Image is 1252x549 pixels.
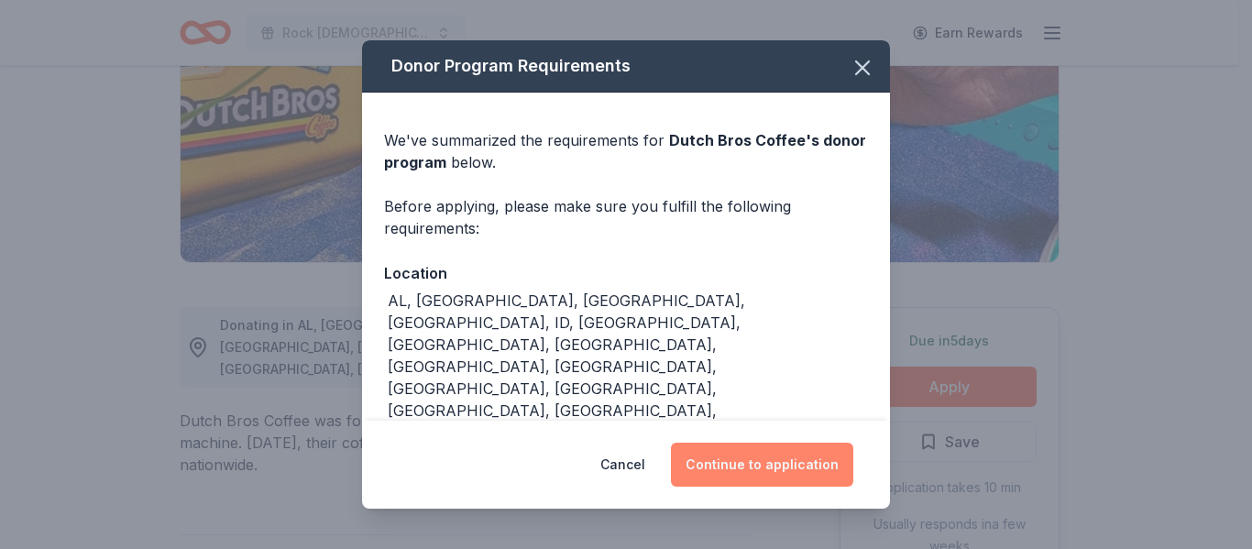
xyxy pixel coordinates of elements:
[388,290,868,444] div: AL, [GEOGRAPHIC_DATA], [GEOGRAPHIC_DATA], [GEOGRAPHIC_DATA], ID, [GEOGRAPHIC_DATA], [GEOGRAPHIC_D...
[384,195,868,239] div: Before applying, please make sure you fulfill the following requirements:
[384,261,868,285] div: Location
[362,40,890,93] div: Donor Program Requirements
[671,443,853,487] button: Continue to application
[384,129,868,173] div: We've summarized the requirements for below.
[600,443,645,487] button: Cancel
